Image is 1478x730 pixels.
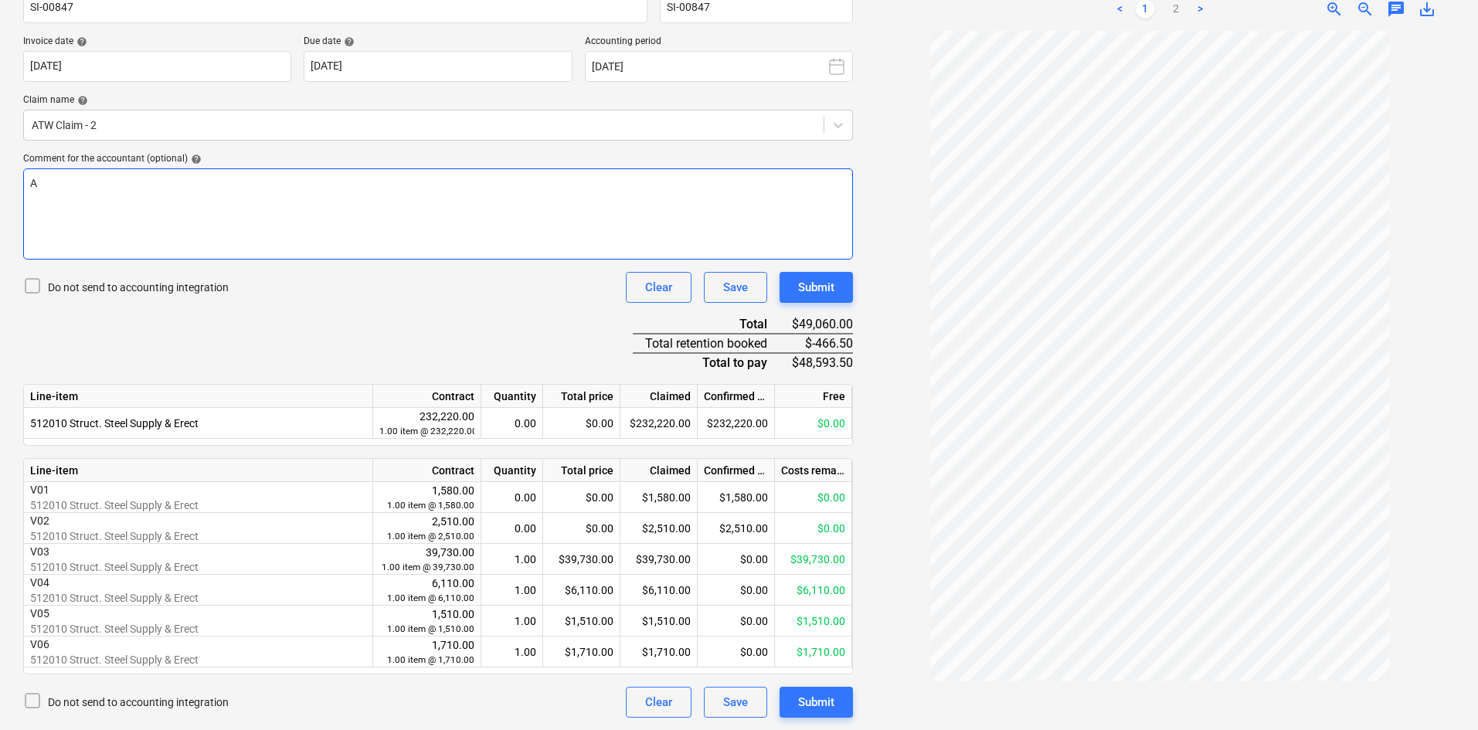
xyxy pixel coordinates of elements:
[481,544,543,575] div: 1.00
[704,272,767,303] button: Save
[704,687,767,718] button: Save
[645,692,672,712] div: Clear
[481,408,543,439] div: 0.00
[23,94,853,107] div: Claim name
[30,417,199,430] span: 512010 Struct. Steel Supply & Erect
[30,638,49,650] span: V06
[633,353,792,372] div: Total to pay
[698,385,775,408] div: Confirmed costs
[304,51,572,82] input: Due date not specified
[1401,656,1478,730] iframe: Chat Widget
[73,36,87,47] span: help
[620,459,698,482] div: Claimed
[780,687,853,718] button: Submit
[620,606,698,637] div: $1,510.00
[775,544,852,575] div: $39,730.00
[379,426,477,436] small: 1.00 item @ 232,220.00
[620,513,698,544] div: $2,510.00
[543,637,620,667] div: $1,710.00
[481,482,543,513] div: 0.00
[620,637,698,667] div: $1,710.00
[481,385,543,408] div: Quantity
[379,545,474,574] div: 39,730.00
[23,36,291,48] div: Invoice date
[626,272,691,303] button: Clear
[698,513,775,544] div: $2,510.00
[626,687,691,718] button: Clear
[698,606,775,637] div: $0.00
[74,95,88,106] span: help
[775,606,852,637] div: $1,510.00
[379,409,474,438] div: 232,220.00
[543,544,620,575] div: $39,730.00
[481,637,543,667] div: 1.00
[379,638,474,667] div: 1,710.00
[543,482,620,513] div: $0.00
[775,637,852,667] div: $1,710.00
[373,459,481,482] div: Contract
[775,513,852,544] div: $0.00
[620,544,698,575] div: $39,730.00
[24,459,373,482] div: Line-item
[30,499,199,511] span: 512010 Struct. Steel Supply & Erect
[379,514,474,543] div: 2,510.00
[620,575,698,606] div: $6,110.00
[792,353,853,372] div: $48,593.50
[481,459,543,482] div: Quantity
[30,484,49,496] span: V01
[698,637,775,667] div: $0.00
[387,500,474,511] small: 1.00 item @ 1,580.00
[304,36,572,48] div: Due date
[30,592,199,604] span: 512010 Struct. Steel Supply & Erect
[48,280,229,295] p: Do not send to accounting integration
[387,654,474,665] small: 1.00 item @ 1,710.00
[30,514,49,527] span: V02
[373,385,481,408] div: Contract
[543,513,620,544] div: $0.00
[620,385,698,408] div: Claimed
[645,277,672,297] div: Clear
[481,513,543,544] div: 0.00
[341,36,355,47] span: help
[723,692,748,712] div: Save
[775,482,852,513] div: $0.00
[633,315,792,334] div: Total
[379,484,474,512] div: 1,580.00
[780,272,853,303] button: Submit
[481,575,543,606] div: 1.00
[382,562,474,572] small: 1.00 item @ 39,730.00
[798,277,834,297] div: Submit
[585,36,853,51] p: Accounting period
[775,459,852,482] div: Costs remaining
[30,576,49,589] span: V04
[30,561,199,573] span: 512010 Struct. Steel Supply & Erect
[543,408,620,439] div: $0.00
[585,51,853,82] button: [DATE]
[792,334,853,353] div: $-466.50
[698,575,775,606] div: $0.00
[30,607,49,620] span: V05
[698,459,775,482] div: Confirmed costs
[792,315,853,334] div: $49,060.00
[30,654,199,666] span: 512010 Struct. Steel Supply & Erect
[698,482,775,513] div: $1,580.00
[379,576,474,605] div: 6,110.00
[775,575,852,606] div: $6,110.00
[543,385,620,408] div: Total price
[543,606,620,637] div: $1,510.00
[23,51,291,82] input: Invoice date not specified
[543,575,620,606] div: $6,110.00
[620,408,698,439] div: $232,220.00
[543,459,620,482] div: Total price
[30,530,199,542] span: 512010 Struct. Steel Supply & Erect
[23,153,853,165] div: Comment for the accountant (optional)
[24,385,373,408] div: Line-item
[387,531,474,542] small: 1.00 item @ 2,510.00
[30,623,199,635] span: 512010 Struct. Steel Supply & Erect
[775,408,852,439] div: $0.00
[698,408,775,439] div: $232,220.00
[620,482,698,513] div: $1,580.00
[188,154,202,165] span: help
[633,334,792,353] div: Total retention booked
